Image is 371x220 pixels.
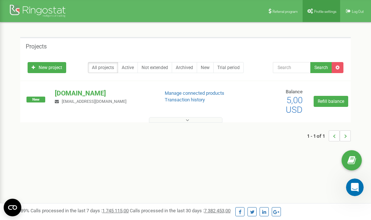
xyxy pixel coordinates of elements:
span: Balance [286,89,303,94]
span: 1 - 1 of 1 [307,130,329,141]
p: [DOMAIN_NAME] [55,89,153,98]
a: New project [28,62,66,73]
button: Open CMP widget [4,199,21,216]
span: Calls processed in the last 30 days : [130,208,231,213]
u: 7 382 453,00 [204,208,231,213]
span: Log Out [352,10,364,14]
iframe: Intercom live chat [346,178,364,196]
a: Refill balance [314,96,348,107]
span: Profile settings [314,10,336,14]
span: New [26,97,45,102]
input: Search [273,62,311,73]
span: [EMAIL_ADDRESS][DOMAIN_NAME] [62,99,126,104]
a: New [197,62,214,73]
a: Not extended [138,62,172,73]
span: 5,00 USD [286,95,303,115]
span: Referral program [272,10,298,14]
button: Search [310,62,332,73]
a: All projects [88,62,118,73]
h5: Projects [26,43,47,50]
nav: ... [307,123,351,149]
a: Manage connected products [165,90,224,96]
u: 1 745 115,00 [102,208,129,213]
a: Active [118,62,138,73]
a: Archived [172,62,197,73]
a: Trial period [213,62,244,73]
span: Calls processed in the last 7 days : [31,208,129,213]
a: Transaction history [165,97,205,102]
